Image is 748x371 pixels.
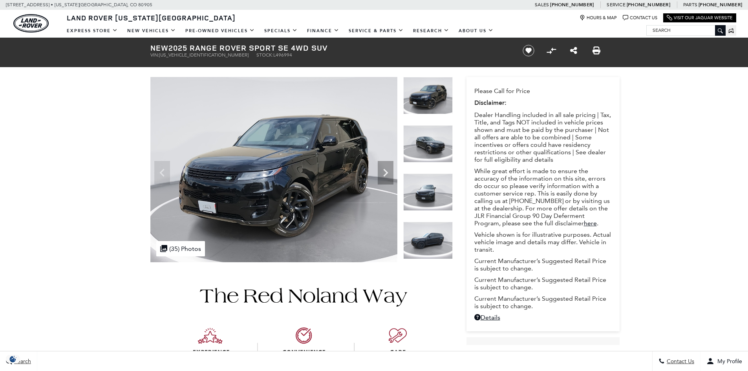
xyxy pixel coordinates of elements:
[474,231,612,253] p: Vehicle shown is for illustrative purposes. Actual vehicle image and details may differ. Vehicle ...
[647,26,725,35] input: Search
[150,42,168,53] strong: New
[535,2,549,7] span: Sales
[273,52,292,58] span: L496994
[403,77,453,114] img: New 2025 Santorini Black Land Rover SE image 1
[683,2,697,7] span: Parts
[378,161,393,185] div: Next
[474,111,612,163] p: Dealer Handling included in all sale pricing | Tax, Title, and Tags NOT included in vehicle price...
[474,87,612,95] p: Please Call for Price
[260,24,302,38] a: Specials
[150,77,397,262] img: New 2025 Santorini Black Land Rover SE image 1
[714,358,742,365] span: My Profile
[6,2,152,7] a: [STREET_ADDRESS] • [US_STATE][GEOGRAPHIC_DATA], CO 80905
[474,99,507,107] strong: Disclaimer:
[474,257,612,272] p: Current Manufacturer’s Suggested Retail Price is subject to change.
[67,13,236,22] span: Land Rover [US_STATE][GEOGRAPHIC_DATA]
[150,44,510,52] h1: 2025 Range Rover Sport SE 4WD SUV
[627,2,670,8] a: [PHONE_NUMBER]
[593,46,600,55] a: Print this New 2025 Range Rover Sport SE 4WD SUV
[550,2,594,8] a: [PHONE_NUMBER]
[403,222,453,259] img: New 2025 Santorini Black Land Rover SE image 4
[699,2,742,8] a: [PHONE_NUMBER]
[123,24,181,38] a: New Vehicles
[474,276,612,291] p: Current Manufacturer’s Suggested Retail Price is subject to change.
[181,24,260,38] a: Pre-Owned Vehicles
[454,24,498,38] a: About Us
[665,358,694,365] span: Contact Us
[62,13,240,22] a: Land Rover [US_STATE][GEOGRAPHIC_DATA]
[623,15,657,21] a: Contact Us
[403,174,453,211] img: New 2025 Santorini Black Land Rover SE image 3
[13,14,49,33] img: Land Rover
[13,14,49,33] a: land-rover
[700,351,748,371] button: Open user profile menu
[580,15,617,21] a: Hours & Map
[62,24,498,38] nav: Main Navigation
[474,167,612,227] p: While great effort is made to ensure the accuracy of the information on this site, errors do occu...
[667,15,733,21] a: Visit Our Jaguar Website
[474,295,612,310] p: Current Manufacturer’s Suggested Retail Price is subject to change.
[607,2,625,7] span: Service
[159,52,249,58] span: [US_VEHICLE_IDENTIFICATION_NUMBER]
[62,24,123,38] a: EXPRESS STORE
[256,52,273,58] span: Stock:
[156,241,205,256] div: (35) Photos
[545,45,557,57] button: Compare vehicle
[150,52,159,58] span: VIN:
[4,355,22,363] section: Click to Open Cookie Consent Modal
[520,44,537,57] button: Save vehicle
[408,24,454,38] a: Research
[302,24,344,38] a: Finance
[4,355,22,363] img: Opt-Out Icon
[584,219,597,227] a: here
[474,314,612,321] a: Details
[403,125,453,163] img: New 2025 Santorini Black Land Rover SE image 2
[570,46,577,55] a: Share this New 2025 Range Rover Sport SE 4WD SUV
[344,24,408,38] a: Service & Parts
